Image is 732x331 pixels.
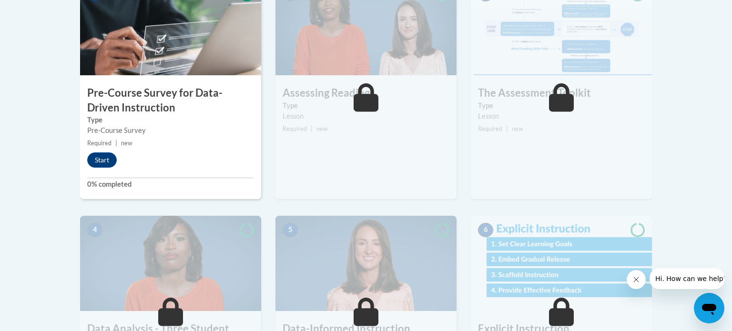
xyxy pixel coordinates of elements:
[478,111,645,121] div: Lesson
[115,140,117,147] span: |
[283,125,307,132] span: Required
[478,223,493,237] span: 6
[471,86,652,100] h3: The Assessment Toolkit
[87,140,112,147] span: Required
[283,111,449,121] div: Lesson
[80,216,261,311] img: Course Image
[87,223,102,237] span: 4
[80,86,261,115] h3: Pre-Course Survey for Data-Driven Instruction
[478,125,502,132] span: Required
[121,140,132,147] span: new
[506,125,508,132] span: |
[311,125,313,132] span: |
[275,86,457,100] h3: Assessing Reading
[87,179,254,190] label: 0% completed
[694,293,724,323] iframe: Button to launch messaging window
[275,216,457,311] img: Course Image
[512,125,523,132] span: new
[283,223,298,237] span: 5
[283,100,449,111] label: Type
[627,270,646,289] iframe: Close message
[316,125,328,132] span: new
[650,268,724,289] iframe: Message from company
[471,216,652,311] img: Course Image
[87,115,254,125] label: Type
[478,100,645,111] label: Type
[87,125,254,136] div: Pre-Course Survey
[6,7,77,14] span: Hi. How can we help?
[87,152,117,168] button: Start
